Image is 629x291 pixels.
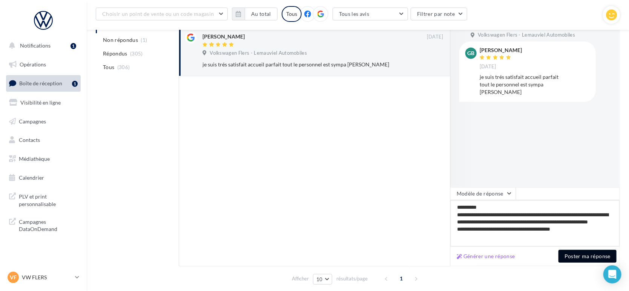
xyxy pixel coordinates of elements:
[19,174,44,181] span: Calendrier
[19,217,78,233] span: Campagnes DataOnDemand
[203,33,245,40] div: [PERSON_NAME]
[130,51,143,57] span: (305)
[102,11,214,17] span: Choisir un point de vente ou un code magasin
[5,114,82,129] a: Campagnes
[103,36,138,44] span: Non répondus
[203,61,394,68] div: je suis trés satisfait accueil parfait tout le personnel est sympa [PERSON_NAME]
[5,170,82,186] a: Calendrier
[480,73,590,96] div: je suis trés satisfait accueil parfait tout le personnel est sympa [PERSON_NAME]
[480,48,522,53] div: [PERSON_NAME]
[603,265,621,283] div: Open Intercom Messenger
[20,61,46,68] span: Opérations
[20,99,61,106] span: Visibilité en ligne
[396,273,408,285] span: 1
[313,274,332,285] button: 10
[232,8,278,20] button: Au total
[292,275,309,282] span: Afficher
[5,188,82,211] a: PLV et print personnalisable
[316,276,323,282] span: 10
[5,95,82,111] a: Visibilité en ligne
[19,80,62,86] span: Boîte de réception
[245,8,278,20] button: Au total
[480,63,496,70] span: [DATE]
[5,38,79,54] button: Notifications 1
[5,57,82,72] a: Opérations
[282,6,302,22] div: Tous
[468,49,475,57] span: GB
[22,274,72,281] p: VW FLERS
[339,11,370,17] span: Tous les avis
[72,81,78,87] div: 1
[117,64,130,70] span: (306)
[96,8,228,20] button: Choisir un point de vente ou un code magasin
[427,34,443,40] span: [DATE]
[333,8,408,20] button: Tous les avis
[5,214,82,236] a: Campagnes DataOnDemand
[141,37,147,43] span: (1)
[5,75,82,91] a: Boîte de réception1
[19,118,46,124] span: Campagnes
[19,137,40,143] span: Contacts
[5,132,82,148] a: Contacts
[6,270,81,285] a: VF VW FLERS
[20,42,51,49] span: Notifications
[558,250,617,263] button: Poster ma réponse
[336,275,368,282] span: résultats/page
[5,151,82,167] a: Médiathèque
[71,43,76,49] div: 1
[450,187,516,200] button: Modèle de réponse
[103,50,127,57] span: Répondus
[10,274,17,281] span: VF
[19,156,50,162] span: Médiathèque
[454,252,518,261] button: Générer une réponse
[210,50,307,57] span: Volkswagen Flers - Lemauviel Automobiles
[478,32,575,38] span: Volkswagen Flers - Lemauviel Automobiles
[103,63,114,71] span: Tous
[19,191,78,208] span: PLV et print personnalisable
[411,8,468,20] button: Filtrer par note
